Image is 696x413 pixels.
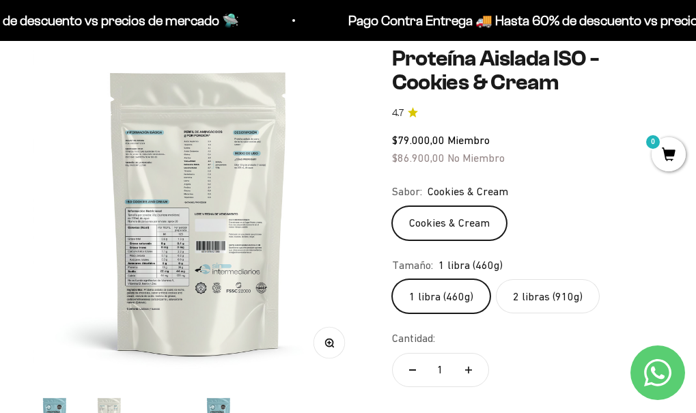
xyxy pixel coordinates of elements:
legend: Tamaño: [392,257,433,274]
mark: 0 [645,134,661,150]
span: 4.7 [392,106,404,121]
span: Miembro [447,134,490,146]
span: No Miembro [447,152,505,164]
span: $86.900,00 [392,152,445,164]
button: Reducir cantidad [393,354,432,386]
h1: Proteína Aislada ISO - Cookies & Cream [392,46,663,94]
span: $79.000,00 [392,134,445,146]
span: 1 libra (460g) [439,257,503,274]
button: Aumentar cantidad [449,354,488,386]
img: Proteína Aislada ISO - Cookies & Cream [33,46,365,378]
legend: Sabor: [392,183,422,201]
a: 0 [652,148,686,163]
label: Cantidad: [392,330,435,347]
span: Cookies & Cream [428,183,508,201]
a: 4.74.7 de 5.0 estrellas [392,106,663,121]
